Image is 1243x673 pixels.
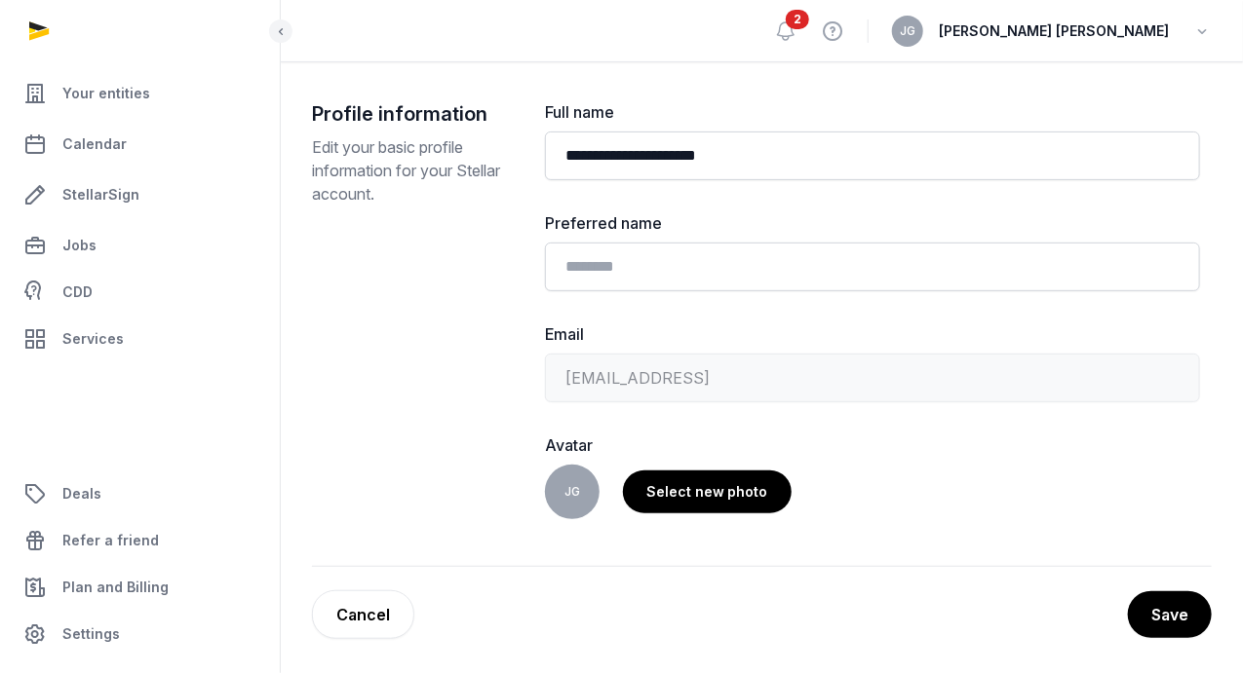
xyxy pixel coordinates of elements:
[312,590,414,639] a: Cancel
[939,19,1169,43] span: [PERSON_NAME] [PERSON_NAME]
[892,16,923,47] button: JG
[545,100,1200,124] label: Full name
[16,222,264,269] a: Jobs
[1128,591,1212,638] button: Save
[900,25,915,37] span: JG
[62,183,139,206] span: StellarSign
[62,576,169,599] span: Plan and Billing
[16,70,264,117] a: Your entities
[62,234,97,257] span: Jobs
[312,135,514,206] p: Edit your basic profile information for your Stellar account.
[564,486,580,498] span: JG
[16,171,264,218] a: StellarSign
[545,211,1200,235] label: Preferred name
[62,529,159,552] span: Refer a friend
[545,322,1200,346] label: Email
[16,273,264,312] a: CDD
[62,622,120,646] span: Settings
[16,316,264,362] a: Services
[62,132,127,156] span: Calendar
[545,354,1200,402] div: [EMAIL_ADDRESS]
[16,517,264,564] a: Refer a friend
[545,433,1200,457] label: Avatar
[16,470,264,517] a: Deals
[623,470,792,513] label: Select new photo
[786,10,809,29] span: 2
[16,564,264,611] a: Plan and Billing
[62,327,124,351] span: Services
[62,482,101,505] span: Deals
[62,82,150,105] span: Your entities
[312,100,514,128] h2: Profile information
[1146,580,1243,673] iframe: Chat Widget
[16,611,264,657] a: Settings
[62,280,93,304] span: CDD
[16,121,264,168] a: Calendar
